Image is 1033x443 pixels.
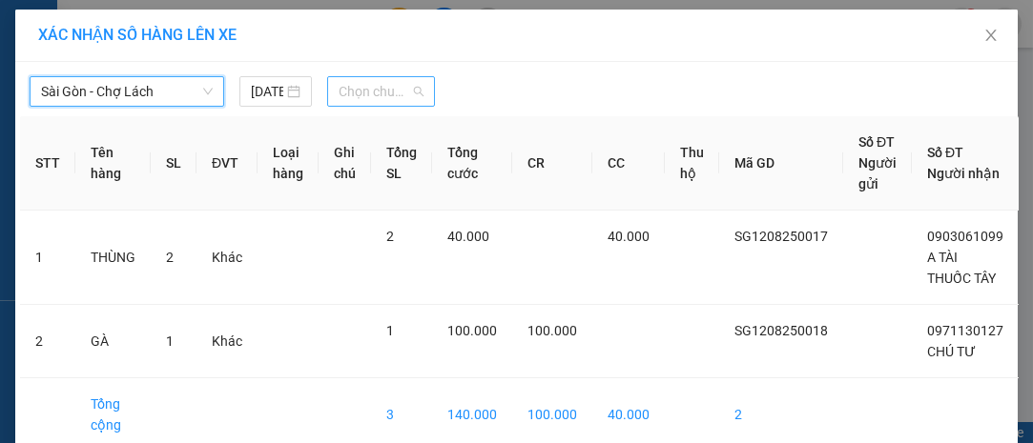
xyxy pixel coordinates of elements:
th: STT [20,116,75,211]
span: CHÚ TƯ [927,344,976,359]
div: 0903061099 [182,62,346,89]
div: Sài Gòn [16,16,169,39]
th: Loại hàng [258,116,319,211]
span: Chọn chuyến [339,77,424,106]
span: Người nhận [927,166,1000,181]
span: Gửi: [16,18,46,38]
span: A TÀI THUỐC TÂY [927,250,996,286]
td: THÙNG [75,211,151,305]
div: A TÀI THUỐC TÂY [182,39,346,62]
div: Chợ Lách [182,16,346,39]
span: SG1208250017 [734,229,828,244]
input: 12/08/2025 [251,81,283,102]
td: 2 [20,305,75,378]
span: 1 [386,323,394,338]
span: 100.000 [527,323,577,338]
th: ĐVT [196,116,258,211]
td: Khác [196,305,258,378]
span: 0971130127 [927,323,1003,338]
span: 0903061099 [927,229,1003,244]
span: Số ĐT [858,134,895,150]
div: Tên hàng: THÙNG ( : 2 ) [16,138,346,162]
th: CC [592,116,665,211]
span: 2 [166,250,174,265]
span: CC : [179,105,206,125]
span: 100.000 [447,323,497,338]
button: Close [964,10,1018,63]
span: XÁC NHẬN SỐ HÀNG LÊN XE [38,26,237,44]
th: CR [512,116,592,211]
th: Thu hộ [665,116,719,211]
td: 1 [20,211,75,305]
th: Tên hàng [75,116,151,211]
td: GÀ [75,305,151,378]
th: Ghi chú [319,116,371,211]
th: SL [151,116,196,211]
span: SG1208250018 [734,323,828,338]
div: 40.000 [179,100,348,127]
th: Mã GD [719,116,843,211]
span: 40.000 [608,229,650,244]
span: Người gửi [858,155,897,191]
span: 1 [166,333,174,349]
span: SL [201,136,227,163]
span: Sài Gòn - Chợ Lách [41,77,213,106]
span: Số ĐT [927,145,963,160]
span: Nhận: [182,18,228,38]
span: close [983,28,999,43]
td: Khác [196,211,258,305]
